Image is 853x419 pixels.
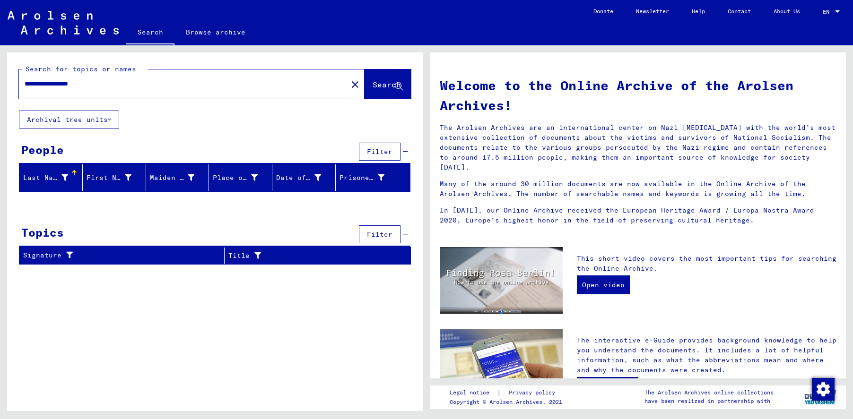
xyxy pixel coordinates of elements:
[440,205,836,225] p: In [DATE], our Online Archive received the European Heritage Award / Europa Nostra Award 2020, Eu...
[19,111,119,128] button: Archival tree units
[23,170,82,185] div: Last Name
[8,11,119,34] img: Arolsen_neg.svg
[228,248,399,263] div: Title
[26,65,136,73] mat-label: Search for topics or names
[450,388,566,398] div: |
[577,254,836,274] p: This short video covers the most important tips for searching the Online Archive.
[440,329,563,410] img: eguide.jpg
[23,173,68,183] div: Last Name
[577,377,638,396] a: Open e-Guide
[440,123,836,172] p: The Arolsen Archives are an international center on Nazi [MEDICAL_DATA] with the world’s most ext...
[346,75,365,94] button: Clear
[359,225,400,243] button: Filter
[150,170,209,185] div: Maiden Name
[577,275,630,294] a: Open video
[213,173,258,183] div: Place of Birth
[440,179,836,199] p: Many of the around 30 million documents are now available in the Online Archive of the Arolsen Ar...
[174,21,257,43] a: Browse archive
[21,141,64,158] div: People
[276,170,335,185] div: Date of Birth
[373,80,401,89] span: Search
[450,398,566,406] p: Copyright © Arolsen Archives, 2021
[644,388,774,397] p: The Arolsen Archives online collections
[272,164,336,191] mat-header-cell: Date of Birth
[440,247,563,314] img: video.jpg
[23,250,212,260] div: Signature
[349,79,361,90] mat-icon: close
[812,378,835,401] img: Change consent
[276,173,321,183] div: Date of Birth
[365,69,411,99] button: Search
[21,224,64,241] div: Topics
[367,230,392,239] span: Filter
[339,173,384,183] div: Prisoner #
[23,248,224,263] div: Signature
[339,170,399,185] div: Prisoner #
[228,251,387,261] div: Title
[126,21,174,45] a: Search
[450,388,497,398] a: Legal notice
[359,143,400,161] button: Filter
[577,335,836,375] p: The interactive e-Guide provides background knowledge to help you understand the documents. It in...
[83,164,146,191] mat-header-cell: First Name
[213,170,272,185] div: Place of Birth
[501,388,566,398] a: Privacy policy
[87,173,131,183] div: First Name
[150,173,195,183] div: Maiden Name
[336,164,410,191] mat-header-cell: Prisoner #
[367,147,392,156] span: Filter
[823,9,833,15] span: EN
[19,164,83,191] mat-header-cell: Last Name
[802,385,838,409] img: yv_logo.png
[87,170,146,185] div: First Name
[644,397,774,405] p: have been realized in partnership with
[209,164,272,191] mat-header-cell: Place of Birth
[146,164,209,191] mat-header-cell: Maiden Name
[440,76,836,115] h1: Welcome to the Online Archive of the Arolsen Archives!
